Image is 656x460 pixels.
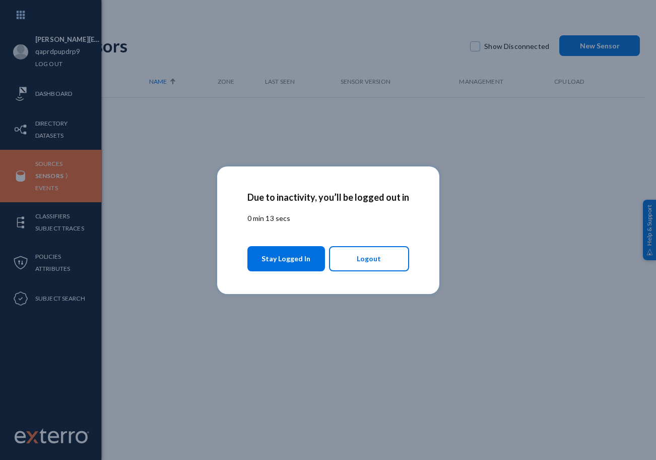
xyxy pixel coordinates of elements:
p: 0 min 13 secs [247,213,409,223]
button: Stay Logged In [247,246,325,271]
h2: Due to inactivity, you’ll be logged out in [247,192,409,203]
span: Stay Logged In [261,250,310,268]
span: Logout [357,250,381,267]
button: Logout [329,246,409,271]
